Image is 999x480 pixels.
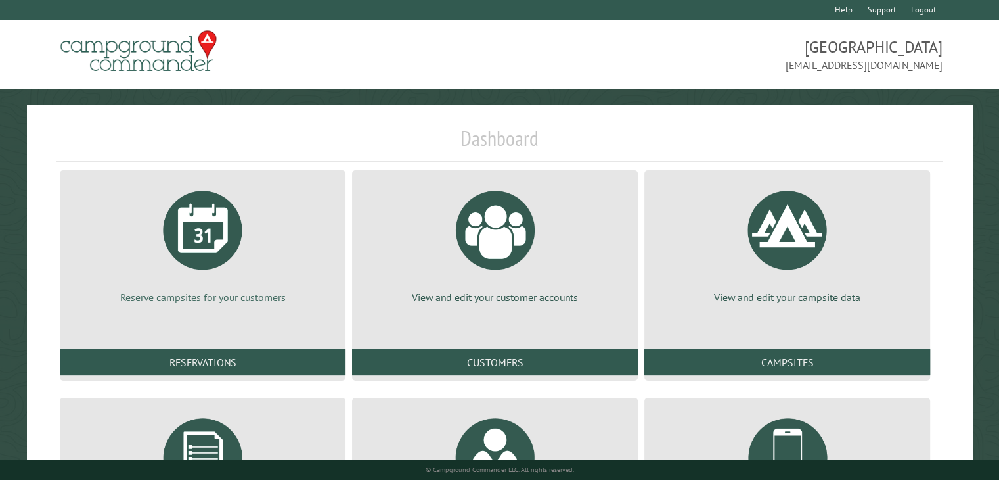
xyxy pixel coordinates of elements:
a: View and edit your campsite data [660,181,914,304]
p: View and edit your customer accounts [368,290,622,304]
span: [GEOGRAPHIC_DATA] [EMAIL_ADDRESS][DOMAIN_NAME] [500,36,943,73]
a: Reservations [60,349,345,375]
a: Campsites [644,349,930,375]
a: Reserve campsites for your customers [76,181,330,304]
img: Campground Commander [56,26,221,77]
p: Reserve campsites for your customers [76,290,330,304]
h1: Dashboard [56,126,943,162]
a: Customers [352,349,638,375]
small: © Campground Commander LLC. All rights reserved. [426,466,574,474]
p: View and edit your campsite data [660,290,914,304]
a: View and edit your customer accounts [368,181,622,304]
